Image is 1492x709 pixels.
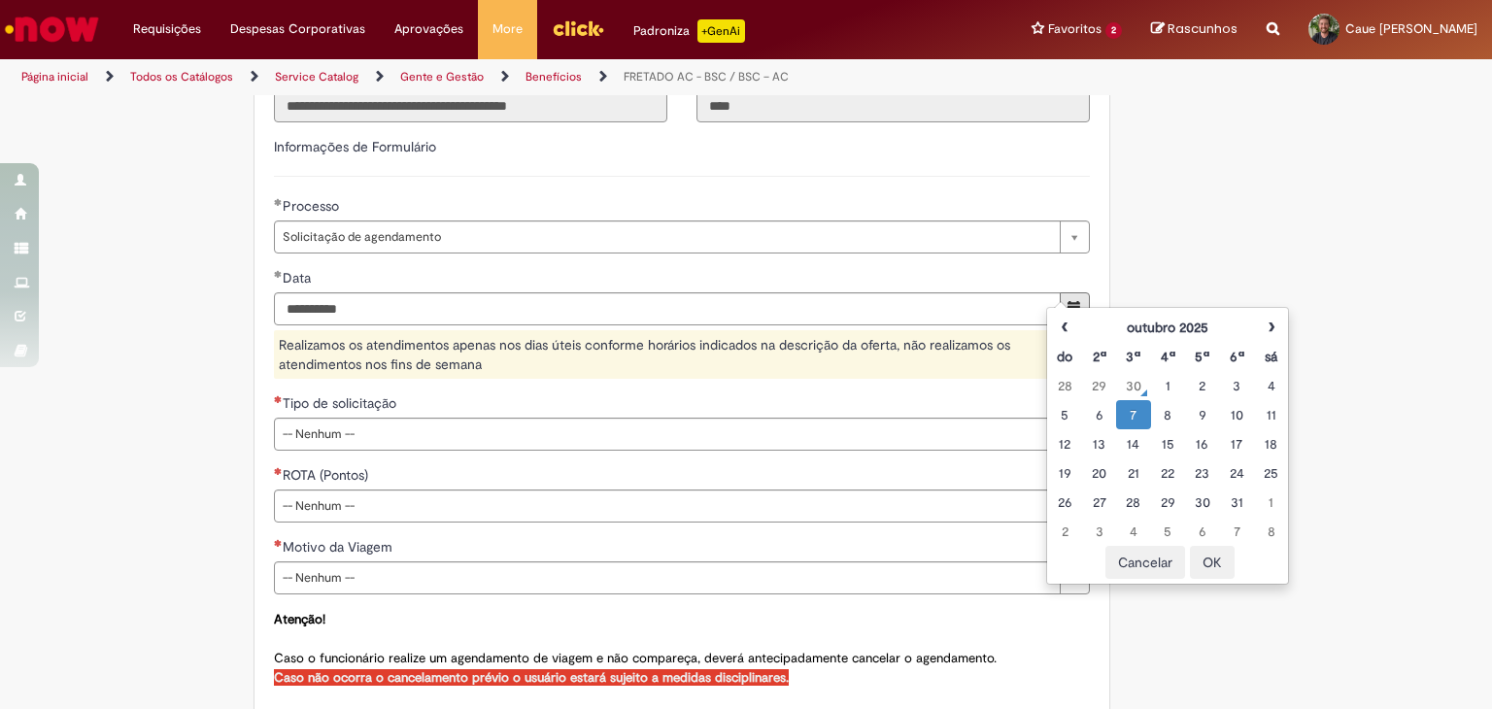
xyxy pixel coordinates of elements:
[1156,463,1180,483] div: 22 October 2025 Wednesday
[1052,376,1076,395] div: 28 September 2025 Sunday
[1224,405,1248,424] div: 10 October 2025 Friday
[1052,434,1076,454] div: 12 October 2025 Sunday
[1087,463,1111,483] div: 20 October 2025 Monday
[1156,376,1180,395] div: 01 October 2025 Wednesday
[526,69,582,84] a: Benefícios
[1224,434,1248,454] div: 17 October 2025 Friday
[1185,342,1219,371] th: Quinta-feira
[633,19,745,43] div: Padroniza
[230,19,365,39] span: Despesas Corporativas
[1121,434,1145,454] div: 14 October 2025 Tuesday
[274,270,283,278] span: Obrigatório Preenchido
[283,394,400,412] span: Tipo de solicitação
[1224,463,1248,483] div: 24 October 2025 Friday
[1259,434,1283,454] div: 18 October 2025 Saturday
[283,221,1050,253] span: Solicitação de agendamento
[1259,376,1283,395] div: 04 October 2025 Saturday
[1105,22,1122,39] span: 2
[697,19,745,43] p: +GenAi
[1190,405,1214,424] div: 09 October 2025 Thursday
[130,69,233,84] a: Todos os Catálogos
[1048,19,1102,39] span: Favoritos
[1345,20,1477,37] span: Caue [PERSON_NAME]
[274,198,283,206] span: Obrigatório Preenchido
[1190,492,1214,512] div: 30 October 2025 Thursday
[1060,292,1090,325] button: Mostrar calendário para Data
[1151,342,1185,371] th: Quarta-feira
[1116,342,1150,371] th: Terça-feira
[1156,522,1180,541] div: 05 November 2025 Wednesday
[1224,522,1248,541] div: 07 November 2025 Friday
[283,466,372,484] span: ROTA (Pontos)
[1087,405,1111,424] div: 06 October 2025 Monday
[1190,376,1214,395] div: 02 October 2025 Thursday
[283,538,396,556] span: Motivo da Viagem
[1087,376,1111,395] div: 29 September 2025 Monday
[1254,313,1288,342] th: Próximo mês
[1046,307,1289,585] div: Escolher data
[1190,463,1214,483] div: 23 October 2025 Thursday
[1052,522,1076,541] div: 02 November 2025 Sunday
[1219,342,1253,371] th: Sexta-feira
[274,539,283,547] span: Necessários
[1087,492,1111,512] div: 27 October 2025 Monday
[1224,492,1248,512] div: 31 October 2025 Friday
[1190,546,1235,579] button: OK
[274,395,283,403] span: Necessários
[283,562,1050,593] span: -- Nenhum --
[15,59,980,95] ul: Trilhas de página
[1151,20,1238,39] a: Rascunhos
[1052,405,1076,424] div: 05 October 2025 Sunday
[1082,313,1254,342] th: outubro 2025. Alternar mês
[1052,492,1076,512] div: 26 October 2025 Sunday
[1121,463,1145,483] div: 21 October 2025 Tuesday
[394,19,463,39] span: Aprovações
[1168,19,1238,38] span: Rascunhos
[274,330,1090,379] div: Realizamos os atendimentos apenas nos dias úteis conforme horários indicados na descrição da ofer...
[1156,492,1180,512] div: 29 October 2025 Wednesday
[1190,522,1214,541] div: 06 November 2025 Thursday
[1087,434,1111,454] div: 13 October 2025 Monday
[283,197,343,215] span: Processo
[624,69,789,84] a: FRETADO AC - BSC / BSC – AC
[1156,405,1180,424] div: 08 October 2025 Wednesday
[274,89,667,122] input: Título
[1190,434,1214,454] div: 16 October 2025 Thursday
[1047,342,1081,371] th: Domingo
[1121,492,1145,512] div: 28 October 2025 Tuesday
[275,69,358,84] a: Service Catalog
[274,292,1061,325] input: Data 07 October 2025 Tuesday
[274,138,436,155] label: Informações de Formulário
[274,611,325,627] strong: Atenção!
[1121,522,1145,541] div: 04 November 2025 Tuesday
[552,14,604,43] img: click_logo_yellow_360x200.png
[283,269,315,287] span: Data
[133,19,201,39] span: Requisições
[1254,342,1288,371] th: Sábado
[274,611,997,686] span: Caso o funcionário realize um agendamento de viagem e não compareça, deverá antecipadamente cance...
[1087,522,1111,541] div: 03 November 2025 Monday
[400,69,484,84] a: Gente e Gestão
[274,467,283,475] span: Necessários
[1121,376,1145,395] div: 30 September 2025 Tuesday
[1082,342,1116,371] th: Segunda-feira
[1259,405,1283,424] div: 11 October 2025 Saturday
[1259,492,1283,512] div: 01 November 2025 Saturday
[1259,463,1283,483] div: 25 October 2025 Saturday
[274,669,789,686] strong: Caso não ocorra o cancelamento prévio o usuário estará sujeito a medidas disciplinares.
[2,10,102,49] img: ServiceNow
[1052,463,1076,483] div: 19 October 2025 Sunday
[492,19,523,39] span: More
[1047,313,1081,342] th: Mês anterior
[1105,546,1185,579] button: Cancelar
[1121,405,1145,424] div: 07 October 2025 Tuesday
[283,419,1050,450] span: -- Nenhum --
[696,89,1090,122] input: Código da Unidade
[283,490,1050,522] span: -- Nenhum --
[1224,376,1248,395] div: 03 October 2025 Friday
[1259,522,1283,541] div: 08 November 2025 Saturday
[21,69,88,84] a: Página inicial
[1156,434,1180,454] div: 15 October 2025 Wednesday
